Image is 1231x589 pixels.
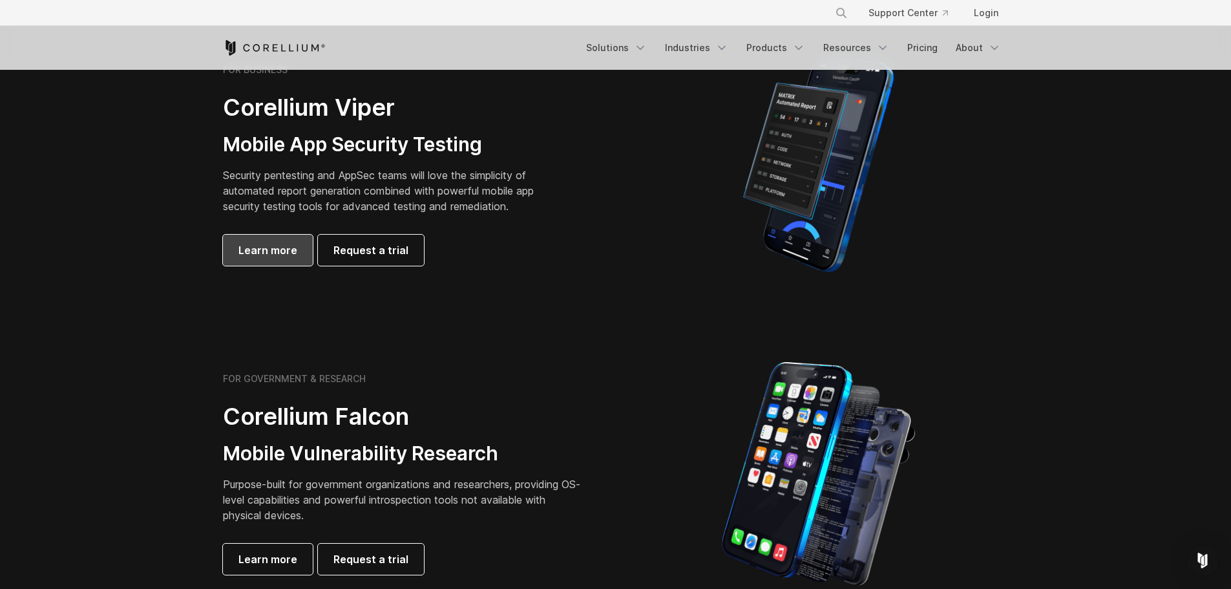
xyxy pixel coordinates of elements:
span: Request a trial [333,552,408,567]
a: Solutions [578,36,655,59]
span: Request a trial [333,242,408,258]
a: Corellium Home [223,40,326,56]
a: Products [739,36,813,59]
a: Learn more [223,544,313,575]
h6: FOR GOVERNMENT & RESEARCH [223,373,366,385]
a: Pricing [900,36,945,59]
a: Learn more [223,235,313,266]
p: Security pentesting and AppSec teams will love the simplicity of automated report generation comb... [223,167,554,214]
a: About [948,36,1009,59]
button: Search [830,1,853,25]
span: Learn more [238,552,297,567]
a: Request a trial [318,544,424,575]
img: Corellium MATRIX automated report on iPhone showing app vulnerability test results across securit... [721,52,916,278]
div: Open Intercom Messenger [1187,545,1218,576]
h2: Corellium Falcon [223,402,585,431]
a: Request a trial [318,235,424,266]
h2: Corellium Viper [223,93,554,122]
img: iPhone model separated into the mechanics used to build the physical device. [721,361,916,587]
p: Purpose-built for government organizations and researchers, providing OS-level capabilities and p... [223,477,585,523]
h3: Mobile Vulnerability Research [223,442,585,466]
a: Support Center [858,1,958,25]
a: Resources [815,36,897,59]
div: Navigation Menu [819,1,1009,25]
a: Industries [657,36,736,59]
h3: Mobile App Security Testing [223,133,554,157]
div: Navigation Menu [578,36,1009,59]
a: Login [963,1,1009,25]
span: Learn more [238,242,297,258]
